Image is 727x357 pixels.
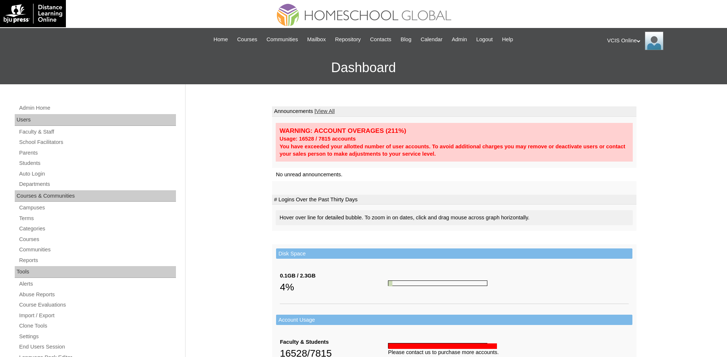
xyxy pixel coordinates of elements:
td: Disk Space [276,248,632,259]
a: Help [498,35,517,44]
a: Import / Export [18,311,176,320]
td: Account Usage [276,315,632,325]
a: Mailbox [304,35,330,44]
a: Terms [18,214,176,223]
a: Admin Home [18,103,176,113]
a: Clone Tools [18,321,176,331]
a: School Facilitators [18,138,176,147]
img: logo-white.png [4,4,62,24]
a: Communities [263,35,302,44]
span: Mailbox [307,35,326,44]
a: Campuses [18,203,176,212]
div: Hover over line for detailed bubble. To zoom in on dates, click and drag mouse across graph horiz... [276,210,633,225]
a: Calendar [417,35,446,44]
a: Alerts [18,279,176,289]
a: Contacts [366,35,395,44]
a: Courses [18,235,176,244]
td: No unread announcements. [272,168,636,181]
div: WARNING: ACCOUNT OVERAGES (211%) [279,127,629,135]
a: View All [316,108,335,114]
a: End Users Session [18,342,176,351]
a: Auto Login [18,169,176,178]
a: Courses [233,35,261,44]
span: Logout [476,35,493,44]
a: Reports [18,256,176,265]
h3: Dashboard [4,51,723,84]
a: Parents [18,148,176,158]
a: Abuse Reports [18,290,176,299]
a: Faculty & Staff [18,127,176,137]
span: Home [213,35,228,44]
a: Repository [331,35,364,44]
div: 0.1GB / 2.3GB [280,272,388,280]
a: Communities [18,245,176,254]
a: Logout [473,35,497,44]
div: Courses & Communities [15,190,176,202]
span: Communities [267,35,298,44]
span: Courses [237,35,257,44]
img: VCIS Online Admin [645,32,663,50]
td: # Logins Over the Past Thirty Days [272,195,636,205]
span: Contacts [370,35,391,44]
a: Categories [18,224,176,233]
div: You have exceeded your allotted number of user accounts. To avoid additional charges you may remo... [279,143,629,158]
strong: Usage: 16528 / 7815 accounts [279,136,356,142]
div: Faculty & Students [280,338,388,346]
td: Announcements | [272,106,636,117]
a: Home [210,35,232,44]
div: Tools [15,266,176,278]
span: Admin [452,35,467,44]
span: Blog [400,35,411,44]
div: 4% [280,280,388,294]
span: Help [502,35,513,44]
a: Blog [397,35,415,44]
a: Departments [18,180,176,189]
span: Repository [335,35,361,44]
a: Settings [18,332,176,341]
div: Please contact us to purchase more accounts. [388,349,629,356]
a: Admin [448,35,471,44]
span: Calendar [421,35,442,44]
a: Students [18,159,176,168]
a: Course Evaluations [18,300,176,310]
div: VCIS Online [607,32,720,50]
div: Users [15,114,176,126]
